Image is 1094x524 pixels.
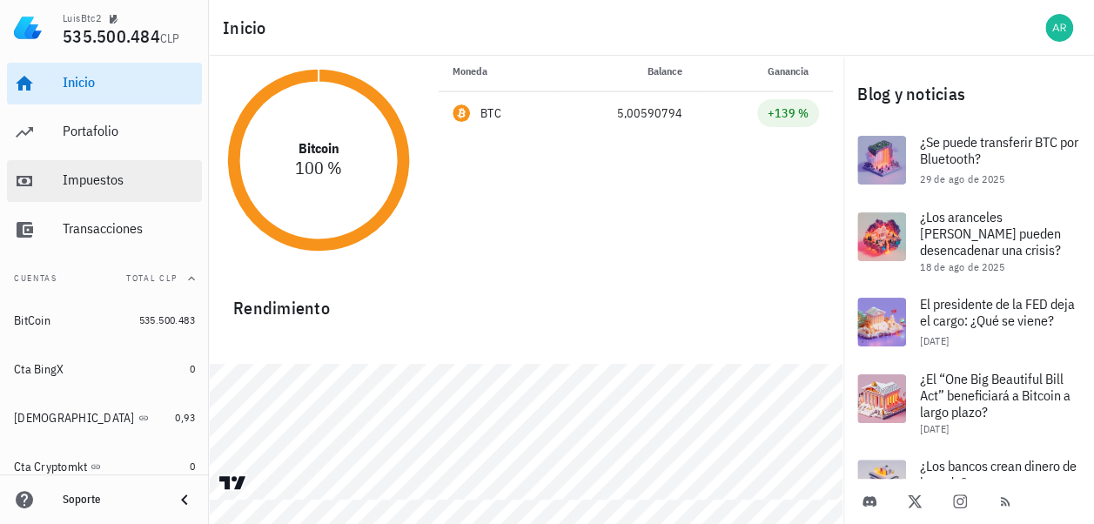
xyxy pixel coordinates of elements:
span: El presidente de la FED deja el cargo: ¿Qué se viene? [920,295,1075,329]
a: Transacciones [7,209,202,251]
span: 535.500.484 [63,24,160,48]
div: BitCoin [14,313,50,328]
div: Transacciones [63,220,195,237]
th: Balance [555,50,697,92]
a: [DEMOGRAPHIC_DATA] 0,93 [7,397,202,439]
div: BTC [480,104,501,122]
a: ¿Se puede transferir BTC por Bluetooth? 29 de ago de 2025 [843,122,1094,198]
a: El presidente de la FED deja el cargo: ¿Qué se viene? [DATE] [843,284,1094,360]
div: Cta Cryptomkt [14,460,87,474]
a: Portafolio [7,111,202,153]
span: 0,93 [175,411,195,424]
a: Charting by TradingView [218,474,248,491]
a: Inicio [7,63,202,104]
span: Total CLP [126,272,178,284]
span: [DATE] [920,422,949,435]
span: Ganancia [768,64,819,77]
span: 0 [190,460,195,473]
span: ¿Los bancos crean dinero de la nada? [920,457,1077,491]
div: Portafolio [63,123,195,139]
div: Inicio [63,74,195,91]
a: ¿Los aranceles [PERSON_NAME] pueden desencadenar una crisis? 18 de ago de 2025 [843,198,1094,284]
div: Cta BingX [14,362,64,377]
span: CLP [160,30,180,46]
div: Blog y noticias [843,66,1094,122]
span: ¿El “One Big Beautiful Bill Act” beneficiará a Bitcoin a largo plazo? [920,370,1071,420]
img: LedgiFi [14,14,42,42]
div: Impuestos [63,171,195,188]
div: avatar [1045,14,1073,42]
div: Soporte [63,493,160,507]
div: BTC-icon [453,104,470,122]
span: ¿Se puede transferir BTC por Bluetooth? [920,133,1078,167]
div: Rendimiento [219,280,833,322]
div: 5,00590794 [569,104,683,123]
a: Cta BingX 0 [7,348,202,390]
div: [DEMOGRAPHIC_DATA] [14,411,135,426]
span: [DATE] [920,334,949,347]
button: CuentasTotal CLP [7,258,202,299]
span: 535.500.483 [139,313,195,326]
span: 0 [190,362,195,375]
span: ¿Los aranceles [PERSON_NAME] pueden desencadenar una crisis? [920,208,1061,259]
a: BitCoin 535.500.483 [7,299,202,341]
h1: Inicio [223,14,273,42]
span: 18 de ago de 2025 [920,260,1004,273]
span: 29 de ago de 2025 [920,172,1004,185]
a: ¿Los bancos crean dinero de la nada? [843,446,1094,522]
th: Moneda [439,50,555,92]
a: Impuestos [7,160,202,202]
a: ¿El “One Big Beautiful Bill Act” beneficiará a Bitcoin a largo plazo? [DATE] [843,360,1094,446]
div: +139 % [768,104,809,122]
a: Cta Cryptomkt 0 [7,446,202,487]
div: LuisBtc2 [63,11,101,25]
